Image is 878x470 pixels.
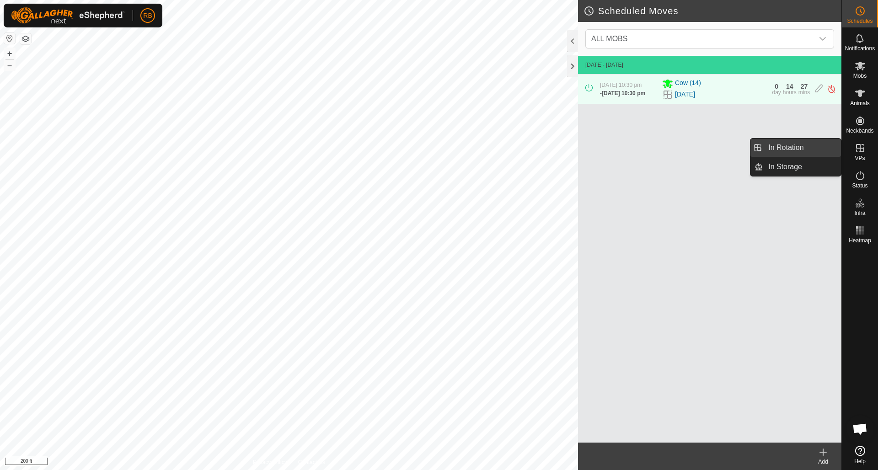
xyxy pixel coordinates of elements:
div: mins [798,90,810,95]
span: Status [852,183,867,188]
span: Heatmap [849,238,871,243]
div: - [600,89,645,97]
span: Notifications [845,46,875,51]
span: [DATE] [585,62,603,68]
div: 27 [801,83,808,90]
div: 14 [786,83,793,90]
a: In Storage [763,158,841,176]
img: Gallagher Logo [11,7,125,24]
a: Contact Us [298,458,325,466]
span: - [DATE] [603,62,623,68]
span: Help [854,459,866,464]
span: [DATE] 10:30 pm [602,90,645,96]
span: [DATE] 10:30 pm [600,82,642,88]
li: In Storage [750,158,841,176]
div: day [772,90,781,95]
a: Privacy Policy [253,458,287,466]
span: ALL MOBS [591,35,627,43]
span: Mobs [853,73,867,79]
a: In Rotation [763,139,841,157]
span: Animals [850,101,870,106]
span: Neckbands [846,128,873,134]
span: In Storage [768,161,802,172]
div: hours [783,90,797,95]
div: Add [805,458,841,466]
span: Cow (14) [675,78,701,89]
div: dropdown trigger [814,30,832,48]
li: In Rotation [750,139,841,157]
span: In Rotation [768,142,803,153]
span: VPs [855,155,865,161]
button: – [4,60,15,71]
span: RB [143,11,152,21]
button: + [4,48,15,59]
button: Reset Map [4,33,15,44]
h2: Scheduled Moves [584,5,841,16]
img: Turn off schedule move [827,84,836,94]
span: Infra [854,210,865,216]
span: ALL MOBS [588,30,814,48]
a: [DATE] [675,90,695,99]
a: Help [842,442,878,468]
span: Schedules [847,18,873,24]
div: 0 [775,83,778,90]
a: Open chat [846,415,874,443]
button: Map Layers [20,33,31,44]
